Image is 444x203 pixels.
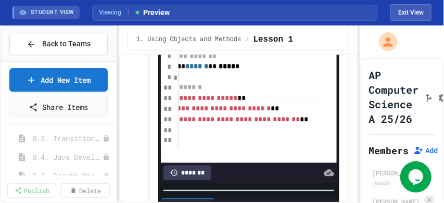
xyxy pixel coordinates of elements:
span: Lesson 1 [253,33,294,46]
span: 1. Using Objects and Methods [136,35,242,44]
button: Add [413,145,438,156]
span: STUDENT VIEW [31,8,74,17]
span: Preview [134,7,170,18]
span: 0.4. Java Development Environments [32,151,103,162]
div: My Account [368,30,400,54]
div: [PERSON_NAME] [372,168,432,177]
span: / [245,35,249,44]
a: Add New Item [9,68,108,92]
button: Back to Teams [9,33,108,55]
a: Publish [7,183,56,198]
div: Admin [372,179,392,187]
a: Delete [60,183,109,198]
div: Unpublished [103,172,110,180]
div: Unpublished [103,135,110,142]
button: Click to see fork details [423,91,434,103]
button: Exit student view [390,4,432,21]
h2: Members [369,143,409,158]
span: 0.3. Transitioning from AP CSP to AP CSA [32,133,103,144]
span: 0.5. Growth Mindset and Pair Programming [32,170,103,181]
a: Share Items [9,96,108,118]
h1: AP Computer Science A 25/26 [369,68,419,126]
span: Viewing [99,8,129,17]
span: Back to Teams [42,39,91,49]
iframe: chat widget [400,161,434,193]
div: Unpublished [103,154,110,161]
